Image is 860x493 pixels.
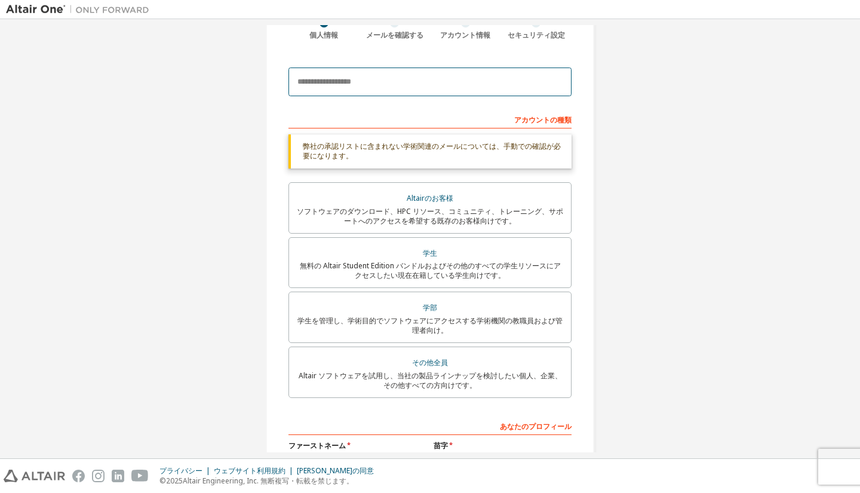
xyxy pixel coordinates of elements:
font: 2025 [166,476,183,486]
font: 苗字 [434,440,448,451]
font: 個人情報 [309,30,338,40]
font: 学生を管理し、学術目的でソフトウェアにアクセスする学術機関の教職員および管理者向け。 [297,316,563,335]
font: アカウントの種類 [514,115,572,125]
font: Altair Engineering, Inc. 無断複写・転載を禁じます。 [183,476,354,486]
font: プライバシー [159,466,202,476]
font: © [159,476,166,486]
img: アルタイルワン [6,4,155,16]
font: Altair ソフトウェアを試用し、当社の製品ラインナップを検討したい個人、企業、その他すべての方向けです。 [299,370,562,390]
font: 学部 [423,302,437,313]
img: facebook.svg [72,470,85,482]
font: [PERSON_NAME]の同意 [297,466,374,476]
font: 学生 [423,248,437,258]
img: youtube.svg [131,470,149,482]
font: Altairのお客様 [407,193,453,203]
font: アカウント情報 [440,30,490,40]
font: ファーストネーム [288,440,346,451]
font: セキュリティ設定 [508,30,565,40]
font: あなたのプロフィール [500,421,572,431]
font: メールを確認する [366,30,423,40]
font: ウェブサイト利用規約 [214,466,285,476]
font: その他全員 [412,357,448,368]
img: instagram.svg [92,470,105,482]
font: 弊社の承認リストに含まれない学術関連のメールについては、手動での確認が必要になります。 [303,141,561,161]
font: ソフトウェアのダウンロード、HPC リソース、コミュニティ、トレーニング、サポートへのアクセスを希望する既存のお客様向けです。 [297,206,563,226]
img: linkedin.svg [112,470,124,482]
font: 無料の Altair Student Edition バンドルおよびその他のすべての学生リソースにアクセスしたい現在在籍している学生向けです。 [300,261,561,280]
img: altair_logo.svg [4,470,65,482]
